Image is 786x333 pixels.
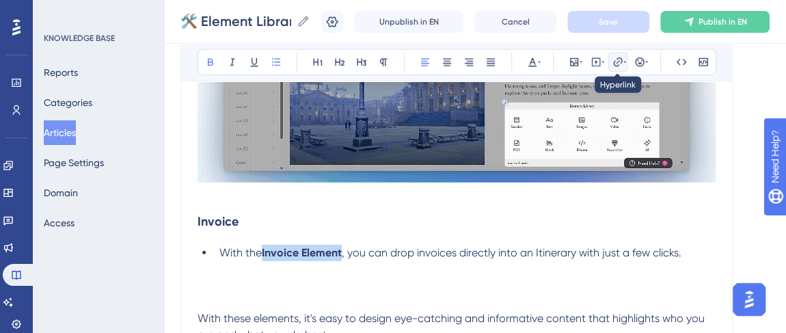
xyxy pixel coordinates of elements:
span: Unpublish in EN [379,16,439,27]
span: Publish in EN [699,16,747,27]
span: Cancel [502,16,530,27]
button: Articles [44,120,76,145]
input: Article Name [180,12,291,31]
button: Page Settings [44,150,104,175]
button: Cancel [474,11,556,33]
button: Save [567,11,649,33]
strong: Invoice [198,214,239,229]
button: Categories [44,90,92,115]
span: , you can drop invoices directly into an Itinerary with just a few clicks. [342,246,681,259]
span: With the [219,246,262,259]
strong: Invoice Element [262,246,342,259]
span: Save [599,16,618,27]
button: Domain [44,181,78,205]
button: Publish in EN [660,11,770,33]
button: Unpublish in EN [354,11,463,33]
button: Reports [44,60,78,85]
button: Access [44,211,74,235]
iframe: UserGuiding AI Assistant Launcher [729,279,770,320]
span: Need Help? [32,3,85,20]
div: KNOWLEDGE BASE [44,33,115,44]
